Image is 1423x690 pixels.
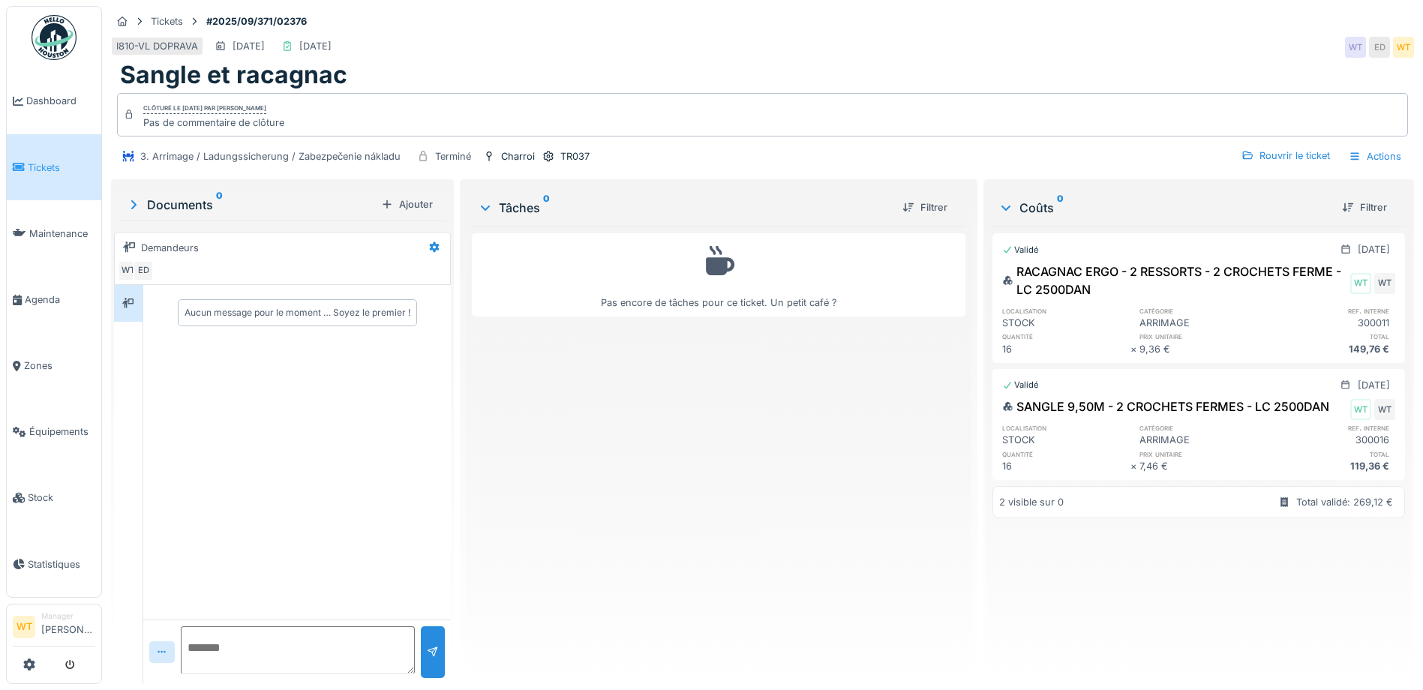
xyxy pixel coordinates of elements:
div: SANGLE 9,50M - 2 CROCHETS FERMES - LC 2500DAN [1002,397,1329,415]
img: Badge_color-CXgf-gQk.svg [32,15,77,60]
div: 149,76 € [1268,342,1395,356]
h6: catégorie [1139,306,1267,316]
div: 2 visible sur 0 [999,495,1064,509]
div: × [1130,459,1140,473]
div: WT [1374,399,1395,420]
h6: quantité [1002,449,1130,459]
div: WT [118,260,139,281]
div: 16 [1002,342,1130,356]
div: Total validé: 269,12 € [1296,495,1393,509]
a: Agenda [7,266,101,332]
a: WT Manager[PERSON_NAME] [13,610,95,646]
div: Clôturé le [DATE] par [PERSON_NAME] [143,103,266,114]
div: [DATE] [233,39,265,53]
a: Maintenance [7,200,101,266]
div: ARRIMAGE [1139,433,1267,447]
div: 300011 [1268,316,1395,330]
div: STOCK [1002,433,1130,447]
div: [DATE] [1358,378,1390,392]
div: Charroi [501,149,535,163]
div: ED [133,260,154,281]
div: 3. Arrimage / Ladungssicherung / Zabezpečenie nákladu [140,149,401,163]
h6: ref. interne [1268,306,1395,316]
div: I810-VL DOPRAVA [116,39,198,53]
div: Demandeurs [141,241,199,255]
div: Tickets [151,14,183,28]
div: WT [1345,37,1366,58]
div: Manager [41,610,95,622]
div: 300016 [1268,433,1395,447]
h6: total [1268,331,1395,341]
span: Stock [28,490,95,505]
a: Statistiques [7,531,101,597]
div: Coûts [998,199,1330,217]
div: 7,46 € [1139,459,1267,473]
a: Dashboard [7,68,101,134]
div: RACAGNAC ERGO - 2 RESSORTS - 2 CROCHETS FERME - LC 2500DAN [1002,262,1347,298]
div: Actions [1342,145,1408,167]
div: 119,36 € [1268,459,1395,473]
h6: prix unitaire [1139,449,1267,459]
div: Documents [126,196,375,214]
div: WT [1393,37,1414,58]
h6: localisation [1002,306,1130,316]
div: Pas encore de tâches pour ce ticket. Un petit café ? [482,240,956,310]
h6: prix unitaire [1139,331,1267,341]
sup: 0 [1057,199,1064,217]
div: Terminé [435,149,471,163]
span: Agenda [25,292,95,307]
div: Validé [1002,379,1039,391]
h6: ref. interne [1268,423,1395,433]
h1: Sangle et racagnac [120,61,347,89]
div: ARRIMAGE [1139,316,1267,330]
div: Aucun message pour le moment … Soyez le premier ! [185,306,410,319]
div: WT [1374,273,1395,294]
div: Rouvrir le ticket [1235,145,1336,166]
div: × [1130,342,1140,356]
span: Maintenance [29,226,95,241]
div: Pas de commentaire de clôture [143,115,284,130]
span: Zones [24,358,95,373]
div: ED [1369,37,1390,58]
div: Filtrer [1336,197,1393,217]
div: 9,36 € [1139,342,1267,356]
span: Statistiques [28,557,95,571]
div: Tâches [478,199,890,217]
h6: localisation [1002,423,1130,433]
div: Validé [1002,244,1039,256]
div: Ajouter [375,194,439,214]
div: STOCK [1002,316,1130,330]
sup: 0 [216,196,223,214]
h6: total [1268,449,1395,459]
h6: quantité [1002,331,1130,341]
span: Dashboard [26,94,95,108]
li: [PERSON_NAME] [41,610,95,643]
a: Zones [7,333,101,399]
div: TR037 [560,149,590,163]
div: WT [1350,273,1371,294]
span: Tickets [28,160,95,175]
div: Filtrer [896,197,953,217]
li: WT [13,616,35,638]
strong: #2025/09/371/02376 [200,14,313,28]
a: Tickets [7,134,101,200]
a: Stock [7,465,101,531]
sup: 0 [543,199,550,217]
span: Équipements [29,424,95,439]
div: [DATE] [299,39,332,53]
div: [DATE] [1358,242,1390,256]
div: WT [1350,399,1371,420]
h6: catégorie [1139,423,1267,433]
div: 16 [1002,459,1130,473]
a: Équipements [7,399,101,465]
